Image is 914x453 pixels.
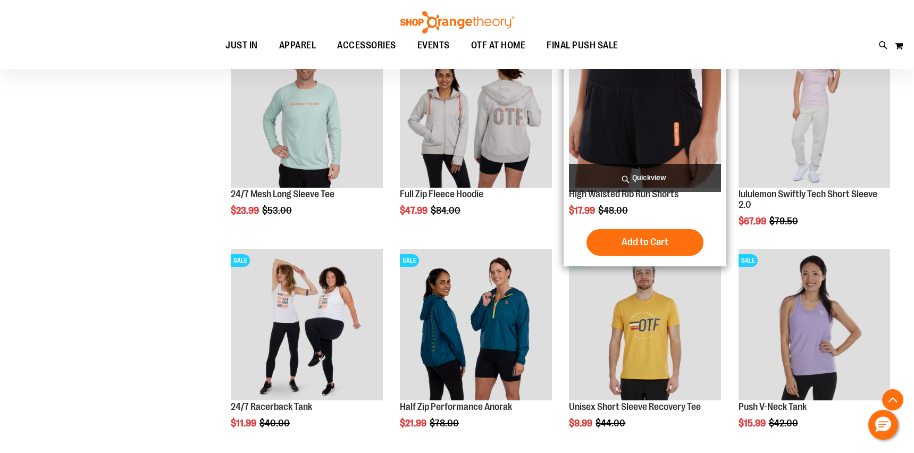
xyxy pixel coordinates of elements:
[231,36,382,189] a: Main Image of 1457095SALE
[868,410,898,440] button: Hello, have a question? Let’s chat.
[231,254,250,267] span: SALE
[326,33,407,58] a: ACCESSORIES
[739,418,767,429] span: $15.99
[569,36,720,188] img: High Waisted Rib Run Shorts
[231,249,382,400] img: 24/7 Racerback Tank
[417,33,450,57] span: EVENTS
[395,31,557,243] div: product
[569,249,720,400] img: Product image for Unisex Short Sleeve Recovery Tee
[231,418,258,429] span: $11.99
[569,418,594,429] span: $9.99
[231,189,334,199] a: 24/7 Mesh Long Sleeve Tee
[733,31,895,254] div: product
[598,205,630,216] span: $48.00
[739,249,890,400] img: Product image for Push V-Neck Tank
[739,189,877,210] a: lululemon Swiftly Tech Short Sleeve 2.0
[569,36,720,189] a: High Waisted Rib Run ShortsSALE
[569,401,701,412] a: Unisex Short Sleeve Recovery Tee
[262,205,294,216] span: $53.00
[569,205,597,216] span: $17.99
[739,254,758,267] span: SALE
[739,36,890,189] a: lululemon Swiftly Tech Short Sleeve 2.0SALE
[400,36,551,189] a: Main Image of 1457091SALE
[564,31,726,266] div: product
[547,33,618,57] span: FINAL PUSH SALE
[407,33,460,58] a: EVENTS
[337,33,396,57] span: ACCESSORIES
[215,33,269,58] a: JUST IN
[400,205,429,216] span: $47.99
[536,33,629,57] a: FINAL PUSH SALE
[596,418,627,429] span: $44.00
[279,33,316,57] span: APPAREL
[569,189,678,199] a: High Waisted Rib Run Shorts
[569,164,720,192] a: Quickview
[622,236,668,248] span: Add to Cart
[882,389,903,410] button: Back To Top
[225,31,388,243] div: product
[399,11,516,33] img: Shop Orangetheory
[569,249,720,402] a: Product image for Unisex Short Sleeve Recovery TeeSALE
[231,401,312,412] a: 24/7 Racerback Tank
[400,249,551,402] a: Half Zip Performance AnorakSALE
[225,33,258,57] span: JUST IN
[739,401,807,412] a: Push V-Neck Tank
[259,418,291,429] span: $40.00
[769,216,800,226] span: $79.50
[269,33,327,58] a: APPAREL
[471,33,526,57] span: OTF AT HOME
[400,36,551,188] img: Main Image of 1457091
[400,249,551,400] img: Half Zip Performance Anorak
[400,189,483,199] a: Full Zip Fleece Hoodie
[460,33,536,58] a: OTF AT HOME
[586,229,703,256] button: Add to Cart
[431,205,462,216] span: $84.00
[231,249,382,402] a: 24/7 Racerback TankSALE
[769,418,800,429] span: $42.00
[739,249,890,402] a: Product image for Push V-Neck TankSALE
[739,216,768,226] span: $67.99
[231,205,261,216] span: $23.99
[400,401,512,412] a: Half Zip Performance Anorak
[400,254,419,267] span: SALE
[400,418,428,429] span: $21.99
[430,418,460,429] span: $78.00
[739,36,890,188] img: lululemon Swiftly Tech Short Sleeve 2.0
[231,36,382,188] img: Main Image of 1457095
